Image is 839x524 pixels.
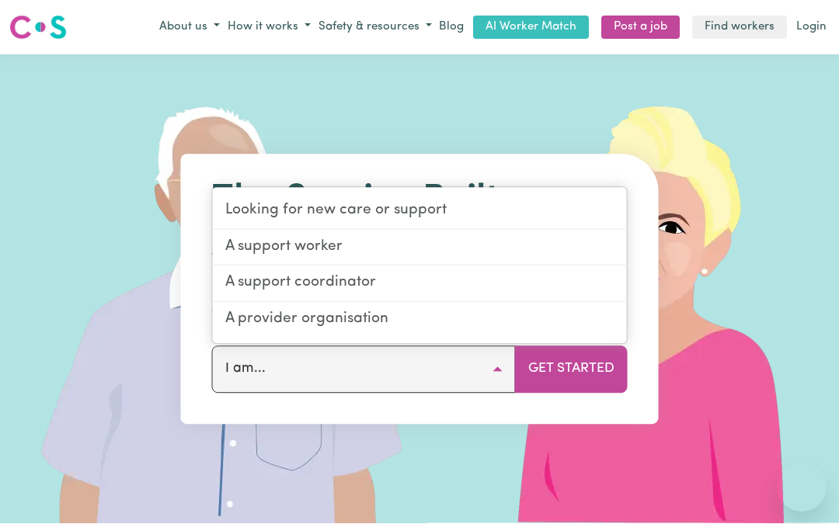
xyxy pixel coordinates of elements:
[315,15,436,40] button: Safety & resources
[692,16,787,40] a: Find workers
[436,16,467,40] a: Blog
[9,13,67,41] img: Careseekers logo
[212,187,628,345] div: I am...
[213,303,627,338] a: A provider organisation
[793,16,830,40] a: Login
[224,15,315,40] button: How it works
[601,16,680,40] a: Post a job
[515,345,628,392] button: Get Started
[213,266,627,303] a: A support coordinator
[212,345,516,392] button: I am...
[155,15,224,40] button: About us
[213,230,627,266] a: A support worker
[777,462,827,512] iframe: Button to launch messaging window
[213,194,627,231] a: Looking for new care or support
[9,9,67,45] a: Careseekers logo
[473,16,589,40] a: AI Worker Match
[212,179,628,268] h1: The Service Built Around You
